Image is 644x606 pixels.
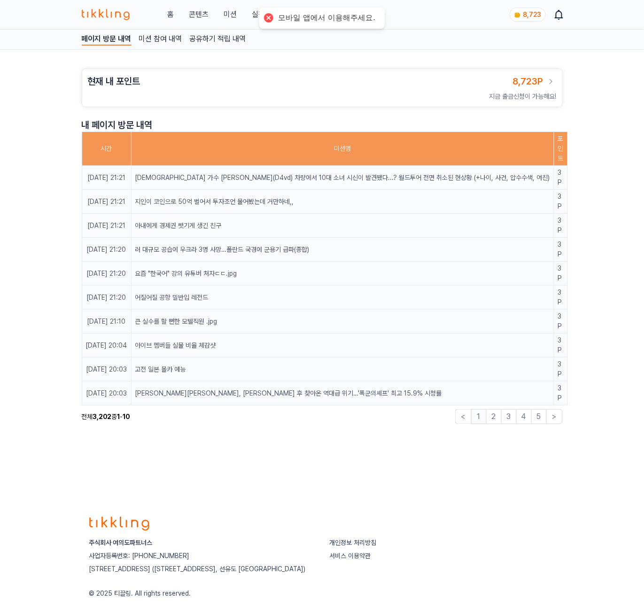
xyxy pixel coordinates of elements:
a: 8,723P [513,75,557,88]
p: 내 페이지 방문 내역 [82,118,563,132]
th: 미션명 [131,132,554,166]
td: 3 P [554,310,567,334]
img: 티끌링 [82,9,130,20]
button: 5 [531,409,546,424]
a: 미션 참여 내역 [139,33,182,46]
td: 3 P [554,357,567,381]
p: [DATE] 20:03 [86,365,127,374]
p: [DATE] 20:03 [86,388,127,398]
a: 페이지 방문 내역 [82,33,132,46]
button: < [455,409,471,424]
p: [DATE] 21:21 [86,173,127,183]
a: 콘텐츠 [189,9,209,20]
span: 8,723P [513,76,543,87]
a: [PERSON_NAME][PERSON_NAME], [PERSON_NAME] 후 찾아온 역대급 위기…'폭군의셰프' 최고 15.9% 시청률 [135,388,550,398]
td: 3 P [554,214,567,238]
a: 고전 일본 몰카 예능 [135,365,550,374]
p: [DATE] 21:10 [86,317,127,326]
a: 어질어질 공항 밀반입 레전드 [135,293,550,303]
button: 1 [471,409,486,424]
p: 사업자등록번호: [PHONE_NUMBER] [89,552,315,561]
a: 개인정보 처리방침 [330,539,377,547]
h3: 현재 내 포인트 [88,75,140,88]
td: 3 P [554,166,567,190]
p: [DATE] 20:04 [86,341,127,350]
a: 공유하기 적립 내역 [190,33,246,46]
span: 8,723 [523,11,542,18]
a: coin 8,723 [510,8,544,22]
button: 3 [501,409,516,424]
a: 지인이 코인으로 50억 벌어서 투자조언 물어봤는데 거만하네,, [135,197,550,207]
div: 모바일 앱에서 이용해주세요. [278,13,375,23]
td: 3 P [554,286,567,310]
img: logo [89,517,149,531]
img: coin [514,11,521,19]
a: 홈 [167,9,174,20]
button: 4 [516,409,531,424]
button: > [546,409,563,424]
td: 3 P [554,238,567,262]
p: 주식회사 여의도파트너스 [89,538,315,548]
a: 러 대규모 공습에 우크라 3명 사망…폴란드 국경에 군용기 급파(종합) [135,245,550,255]
a: [DEMOGRAPHIC_DATA] 가수 [PERSON_NAME](D4vd) 차량에서 10대 소녀 시신이 발견됐다...? 월드투어 전면 취소된 현상황 (+나이, 사건, 압수수색... [135,173,550,183]
a: 서비스 이용약관 [330,552,371,560]
a: 아내에게 경제권 뺏기게 생긴 친구 [135,221,550,231]
p: 전체 중 - [82,412,130,421]
p: © 2025 티끌링. All rights reserved. [89,589,555,598]
span: 지금 출금신청이 가능해요! [489,93,557,100]
p: [DATE] 21:20 [86,269,127,279]
strong: 1 [117,413,120,420]
strong: 10 [123,413,130,420]
p: [DATE] 21:20 [86,293,127,303]
th: 시간 [82,132,131,166]
th: 포인트 [554,132,567,166]
a: 요즘 "한국어" 강의 유튜버 처자ㄷㄷ.jpg [135,269,550,279]
td: 3 P [554,334,567,357]
p: [DATE] 21:21 [86,197,127,207]
strong: 3,202 [93,413,112,420]
a: 아이브 멤버들 실물 비율 체감샷 [135,341,550,350]
a: 큰 실수를 할 뻔한 모텔직원 .jpg [135,317,550,326]
p: [STREET_ADDRESS] ([STREET_ADDRESS], 선유도 [GEOGRAPHIC_DATA]) [89,565,315,574]
td: 3 P [554,262,567,286]
button: 미션 [224,9,237,20]
a: 실적 [252,9,265,20]
p: [DATE] 21:21 [86,221,127,231]
td: 3 P [554,190,567,214]
p: [DATE] 21:20 [86,245,127,255]
td: 3 P [554,381,567,405]
button: 2 [486,409,501,424]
